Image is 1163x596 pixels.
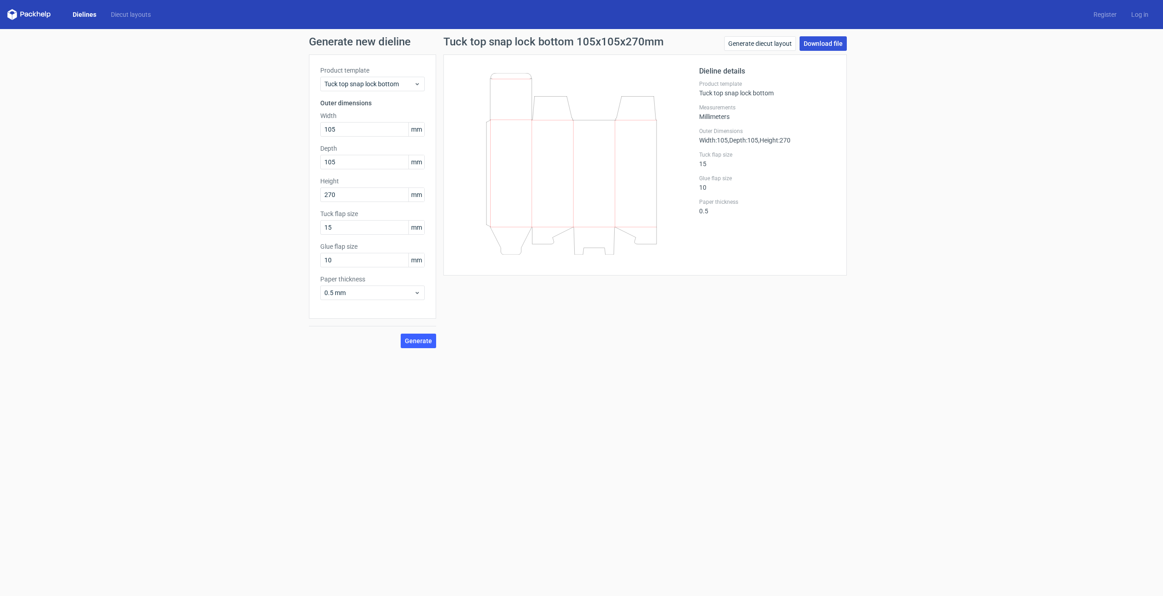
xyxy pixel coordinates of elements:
[699,175,835,182] label: Glue flap size
[443,36,664,47] h1: Tuck top snap lock bottom 105x105x270mm
[699,104,835,120] div: Millimeters
[699,151,835,158] label: Tuck flap size
[728,137,758,144] span: , Depth : 105
[699,104,835,111] label: Measurements
[699,80,835,97] div: Tuck top snap lock bottom
[320,99,425,108] h3: Outer dimensions
[699,198,835,206] label: Paper thickness
[405,338,432,344] span: Generate
[800,36,847,51] a: Download file
[309,36,854,47] h1: Generate new dieline
[324,288,414,297] span: 0.5 mm
[1086,10,1124,19] a: Register
[320,242,425,251] label: Glue flap size
[320,66,425,75] label: Product template
[320,209,425,218] label: Tuck flap size
[724,36,796,51] a: Generate diecut layout
[401,334,436,348] button: Generate
[324,79,414,89] span: Tuck top snap lock bottom
[408,155,424,169] span: mm
[699,128,835,135] label: Outer Dimensions
[699,175,835,191] div: 10
[65,10,104,19] a: Dielines
[320,144,425,153] label: Depth
[320,275,425,284] label: Paper thickness
[408,123,424,136] span: mm
[320,111,425,120] label: Width
[408,253,424,267] span: mm
[408,188,424,202] span: mm
[758,137,790,144] span: , Height : 270
[408,221,424,234] span: mm
[699,198,835,215] div: 0.5
[699,151,835,167] div: 15
[320,177,425,186] label: Height
[699,137,728,144] span: Width : 105
[699,80,835,88] label: Product template
[1124,10,1156,19] a: Log in
[699,66,835,77] h2: Dieline details
[104,10,158,19] a: Diecut layouts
